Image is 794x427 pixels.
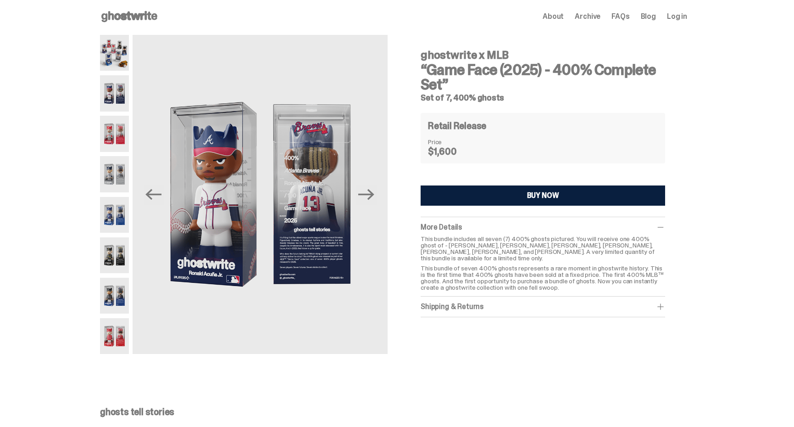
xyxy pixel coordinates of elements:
img: 05-ghostwrite-mlb-game-face-complete-set-shohei-ohtani.png [100,197,129,233]
p: This bundle includes all seven (7) 400% ghosts pictured. You will receive one 400% ghost of - [PE... [421,236,665,261]
img: 06-ghostwrite-mlb-game-face-complete-set-paul-skenes.png [100,237,129,273]
img: 08-ghostwrite-mlb-game-face-complete-set-mike-trout.png [100,318,129,354]
div: Shipping & Returns [421,302,665,311]
h3: “Game Face (2025) - 400% Complete Set” [421,62,665,92]
div: BUY NOW [527,192,559,199]
p: This bundle of seven 400% ghosts represents a rare moment in ghostwrite history. This is the firs... [421,265,665,291]
img: 02-ghostwrite-mlb-game-face-complete-set-ronald-acuna-jr.png [100,75,129,111]
span: More Details [421,222,462,232]
a: Blog [641,13,656,20]
h4: Retail Release [428,121,486,130]
dd: $1,600 [428,147,474,156]
img: 04-ghostwrite-mlb-game-face-complete-set-aaron-judge.png [100,156,129,192]
dt: Price [428,139,474,145]
a: Archive [575,13,600,20]
button: BUY NOW [421,185,665,206]
h4: ghostwrite x MLB [421,50,665,61]
h5: Set of 7, 400% ghosts [421,94,665,102]
img: 03-ghostwrite-mlb-game-face-complete-set-bryce-harper.png [100,116,129,152]
button: Previous [144,185,164,205]
button: Next [356,185,377,205]
img: 07-ghostwrite-mlb-game-face-complete-set-juan-soto.png [100,278,129,314]
p: ghosts tell stories [100,407,687,416]
a: FAQs [611,13,629,20]
img: 02-ghostwrite-mlb-game-face-complete-set-ronald-acuna-jr.png [133,35,388,354]
img: 01-ghostwrite-mlb-game-face-complete-set.png [100,35,129,71]
a: Log in [667,13,687,20]
a: About [543,13,564,20]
